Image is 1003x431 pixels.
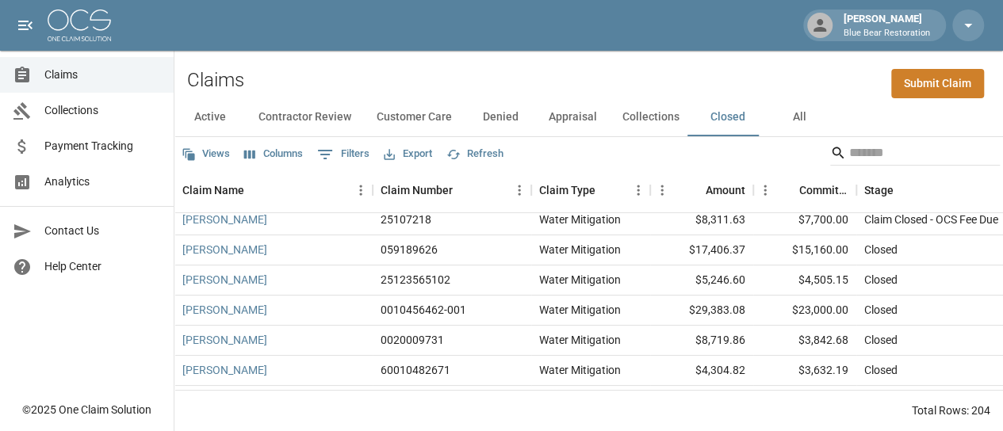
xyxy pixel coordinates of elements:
[381,212,431,227] div: 25107218
[539,168,595,212] div: Claim Type
[799,168,848,212] div: Committed Amount
[864,302,898,318] div: Closed
[864,362,898,378] div: Closed
[381,362,450,378] div: 60010482671
[777,179,799,201] button: Sort
[381,272,450,288] div: 25123565102
[650,386,753,416] div: $10,398.33
[44,258,161,275] span: Help Center
[753,168,856,212] div: Committed Amount
[753,386,856,416] div: $7,088.83
[650,235,753,265] div: $17,406.37
[44,174,161,190] span: Analytics
[182,302,267,318] a: [PERSON_NAME]
[539,212,621,227] div: Water Mitigation
[536,98,610,136] button: Appraisal
[182,212,267,227] a: [PERSON_NAME]
[753,205,856,235] div: $7,700.00
[864,168,894,212] div: Stage
[894,179,916,201] button: Sort
[182,332,267,348] a: [PERSON_NAME]
[174,98,246,136] button: Active
[753,296,856,326] div: $23,000.00
[313,142,373,167] button: Show filters
[753,178,777,202] button: Menu
[650,296,753,326] div: $29,383.08
[48,10,111,41] img: ocs-logo-white-transparent.png
[864,212,998,227] div: Claim Closed - OCS Fee Due
[507,178,531,202] button: Menu
[442,142,507,166] button: Refresh
[650,205,753,235] div: $8,311.63
[650,265,753,296] div: $5,246.60
[753,235,856,265] div: $15,160.00
[891,69,984,98] a: Submit Claim
[864,272,898,288] div: Closed
[539,272,621,288] div: Water Mitigation
[246,98,364,136] button: Contractor Review
[381,302,466,318] div: 0010456462-001
[182,242,267,257] a: [PERSON_NAME]
[683,179,706,201] button: Sort
[244,179,266,201] button: Sort
[381,332,444,348] div: 0020009731
[864,242,898,257] div: Closed
[349,178,373,202] button: Menu
[364,98,465,136] button: Customer Care
[650,178,674,202] button: Menu
[764,98,835,136] button: All
[706,168,745,212] div: Amount
[182,272,267,288] a: [PERSON_NAME]
[837,11,936,40] div: [PERSON_NAME]
[626,178,650,202] button: Menu
[178,142,234,166] button: Views
[10,10,41,41] button: open drawer
[610,98,692,136] button: Collections
[864,332,898,348] div: Closed
[240,142,307,166] button: Select columns
[650,356,753,386] div: $4,304.82
[453,179,475,201] button: Sort
[174,168,373,212] div: Claim Name
[753,356,856,386] div: $3,632.19
[44,67,161,83] span: Claims
[539,362,621,378] div: Water Mitigation
[182,362,267,378] a: [PERSON_NAME]
[381,168,453,212] div: Claim Number
[650,326,753,356] div: $8,719.86
[753,265,856,296] div: $4,505.15
[650,168,753,212] div: Amount
[373,168,531,212] div: Claim Number
[539,302,621,318] div: Water Mitigation
[44,223,161,239] span: Contact Us
[912,402,990,418] div: Total Rows: 204
[753,326,856,356] div: $3,842.68
[187,69,244,92] h2: Claims
[44,102,161,119] span: Collections
[531,168,650,212] div: Claim Type
[539,242,621,257] div: Water Mitigation
[465,98,536,136] button: Denied
[44,138,161,154] span: Payment Tracking
[844,27,930,40] p: Blue Bear Restoration
[595,179,618,201] button: Sort
[22,402,151,418] div: © 2025 One Claim Solution
[182,168,244,212] div: Claim Name
[380,142,436,166] button: Export
[381,242,438,257] div: 059189626
[539,332,621,348] div: Water Mitigation
[830,140,1000,169] div: Search
[692,98,764,136] button: Closed
[174,98,1003,136] div: dynamic tabs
